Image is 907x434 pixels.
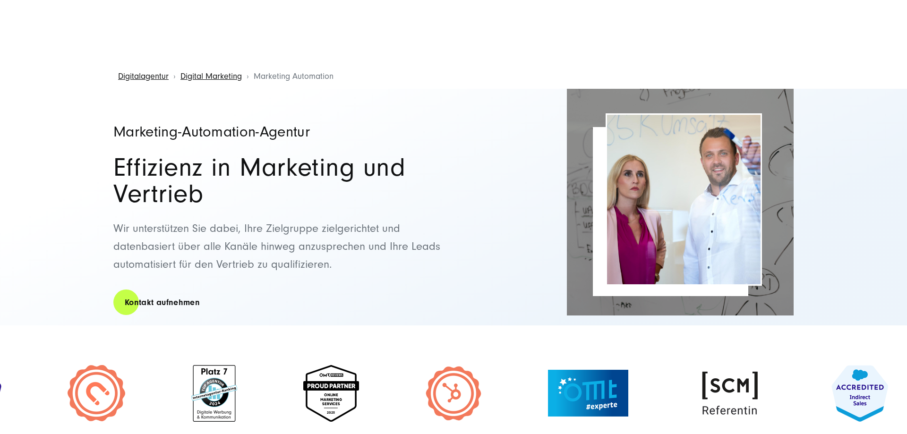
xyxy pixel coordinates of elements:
img: SCM Referentin Siegel - OMT Experte Siegel - Digitalagentur SUNZINET [694,365,765,422]
img: Marketing Automation Agentur Header | Mann und Frau brainstormen zusammen und machen Notizen [607,115,761,284]
h2: Effizienz in Marketing und Vertrieb [113,154,444,207]
img: Full-Service Digitalagentur SUNZINET - Integration & Process Automation_2 [567,89,794,315]
img: Zertifiziert Hubspot inbound marketing Expert - HubSpot Beratung und implementierung Partner Agentur [68,365,125,421]
a: Kontakt aufnehmen [113,289,211,316]
img: Zertifiziert HubSpot Expert Siegel [425,365,482,422]
a: Digitalagentur [118,71,169,81]
a: Digital Marketing [180,71,242,81]
span: Marketing Automation [254,71,334,81]
img: Top 7 in Internet Agentur Deutschland - Digital Agentur SUNZINET [191,365,237,422]
img: Zertifiziert Salesforce indirect sales experts - Salesforce Beratung und implementierung Partner ... [831,365,888,422]
img: Online marketing services 2025 - Digital Agentur SUNZNET - OMR Proud Partner [303,365,359,422]
span: Wir unterstützen Sie dabei, Ihre Zielgruppe zielgerichtet und datenbasiert über alle Kanäle hinwe... [113,222,440,271]
h1: Marketing-Automation-Agentur [113,124,444,139]
img: OMT Experte Siegel - Digital Marketing Agentur SUNZINET [548,370,628,417]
